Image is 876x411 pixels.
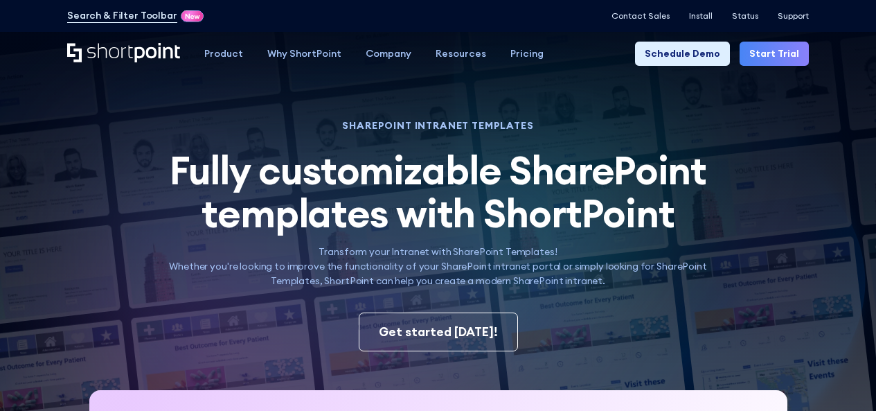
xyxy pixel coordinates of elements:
a: Start Trial [740,42,809,66]
a: Resources [423,42,498,66]
iframe: Chat Widget [807,344,876,411]
a: Pricing [498,42,555,66]
a: Status [732,11,758,21]
p: Transform your Intranet with SharePoint Templates! Whether you're looking to improve the function... [154,245,722,288]
div: Get started [DATE]! [379,323,498,341]
a: Search & Filter Toolbar [67,8,177,23]
span: Fully customizable SharePoint templates with ShortPoint [170,146,707,238]
a: Support [778,11,809,21]
a: Schedule Demo [635,42,730,66]
a: Install [689,11,713,21]
div: Resources [436,46,486,61]
a: Why ShortPoint [255,42,353,66]
div: Pricing [510,46,544,61]
a: Company [353,42,423,66]
a: Product [192,42,255,66]
a: Get started [DATE]! [359,313,518,351]
h1: SHAREPOINT INTRANET TEMPLATES [154,121,722,130]
div: Product [204,46,243,61]
div: Company [366,46,411,61]
a: Home [67,43,180,64]
a: Contact Sales [611,11,670,21]
div: Why ShortPoint [267,46,341,61]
